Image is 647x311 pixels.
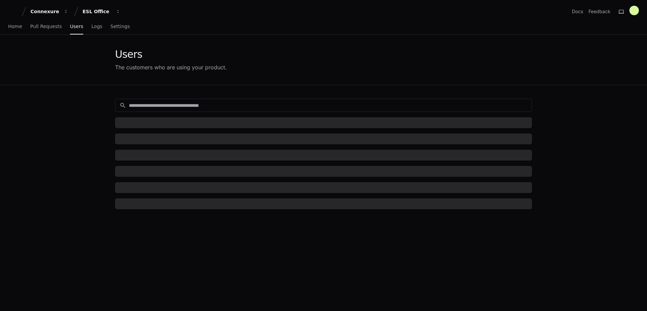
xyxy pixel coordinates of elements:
[30,19,62,34] a: Pull Requests
[110,19,130,34] a: Settings
[91,19,102,34] a: Logs
[119,102,126,109] mat-icon: search
[30,24,62,28] span: Pull Requests
[115,48,227,61] div: Users
[30,8,60,15] div: Connexure
[115,63,227,71] div: The customers who are using your product.
[70,24,83,28] span: Users
[110,24,130,28] span: Settings
[83,8,112,15] div: ESL Office
[8,24,22,28] span: Home
[91,24,102,28] span: Logs
[572,8,583,15] a: Docs
[80,5,123,18] button: ESL Office
[8,19,22,34] a: Home
[70,19,83,34] a: Users
[588,8,610,15] button: Feedback
[28,5,71,18] button: Connexure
